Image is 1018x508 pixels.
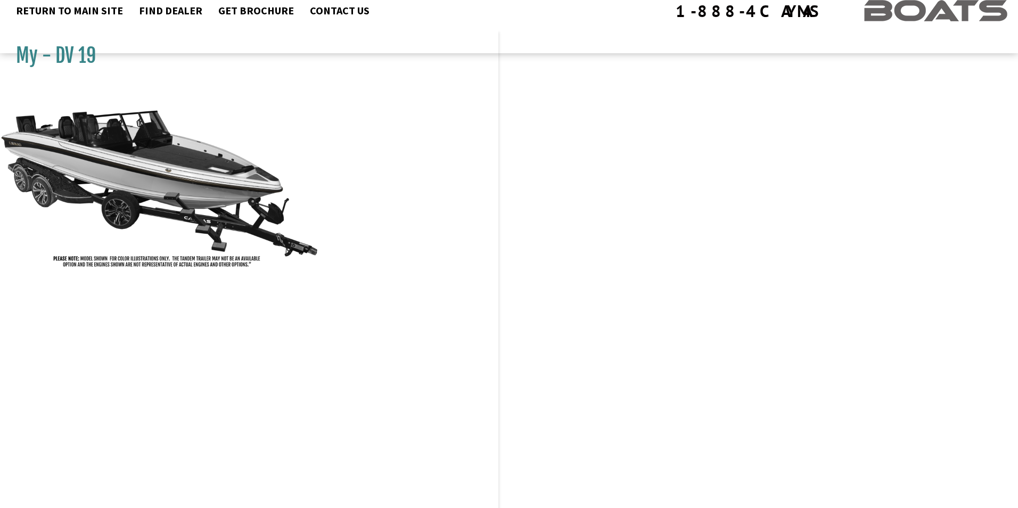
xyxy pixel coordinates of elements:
[11,4,128,18] a: Return to main site
[213,4,299,18] a: Get Brochure
[676,3,822,19] div: 1-888-4CAYMAS
[16,44,472,68] h1: My - DV 19
[134,4,208,18] a: Find Dealer
[305,4,375,18] a: Contact Us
